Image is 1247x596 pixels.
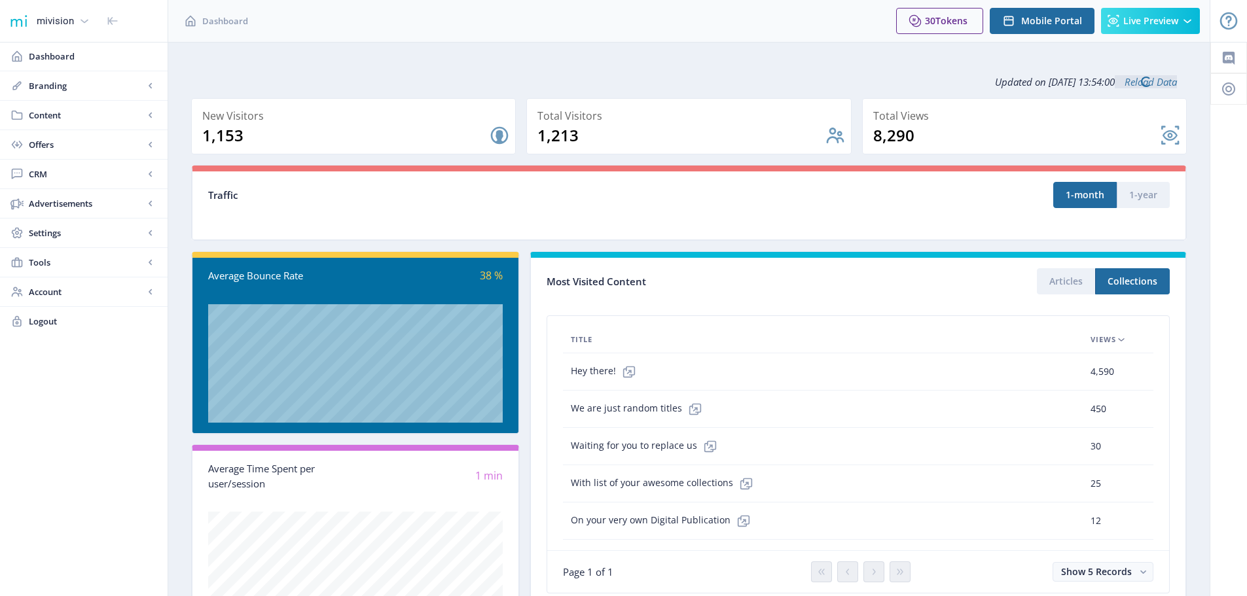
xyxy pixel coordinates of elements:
div: mivision [37,7,74,35]
span: On your very own Digital Publication [571,508,757,534]
span: Dashboard [29,50,157,63]
button: Articles [1037,268,1095,294]
div: Average Time Spent per user/session [208,461,355,491]
div: Total Views [873,107,1181,125]
span: With list of your awesome collections [571,470,759,497]
img: 1f20cf2a-1a19-485c-ac21-848c7d04f45b.png [8,10,29,31]
div: Updated on [DATE] 13:54:00 [191,65,1187,98]
button: 1-month [1053,182,1117,208]
div: Most Visited Content [547,272,858,292]
div: New Visitors [202,107,510,125]
span: Title [571,332,592,347]
span: 38 % [480,268,503,283]
span: 12 [1091,513,1101,529]
div: 1,153 [202,125,489,146]
span: Offers [29,138,144,151]
button: Live Preview [1101,8,1200,34]
span: Advertisements [29,197,144,210]
span: 4,590 [1091,364,1114,379]
span: Mobile Portal [1021,16,1082,26]
span: Waiting for you to replace us [571,433,723,459]
button: 30Tokens [896,8,983,34]
div: 1 min [355,468,503,483]
span: Settings [29,226,144,239]
span: Logout [29,315,157,328]
div: Total Visitors [537,107,845,125]
span: Dashboard [202,14,248,27]
span: 25 [1091,476,1101,491]
button: Mobile Portal [990,8,1094,34]
span: Views [1091,332,1116,347]
button: 1-year [1117,182,1170,208]
button: Collections [1095,268,1170,294]
button: Show 5 Records [1053,562,1153,582]
span: Page 1 of 1 [563,565,613,578]
span: 450 [1091,401,1106,417]
span: CRM [29,167,144,181]
span: Content [29,109,144,122]
span: Branding [29,79,144,92]
span: Hey there! [571,359,642,385]
span: We are just random titles [571,396,708,422]
span: 30 [1091,438,1101,454]
div: Average Bounce Rate [208,268,355,283]
span: Show 5 Records [1061,565,1132,578]
div: 8,290 [873,125,1160,146]
span: Tools [29,256,144,269]
div: 1,213 [537,125,824,146]
span: Live Preview [1123,16,1178,26]
div: Traffic [208,188,689,203]
span: Tokens [935,14,967,27]
a: Reload Data [1115,75,1177,88]
span: Account [29,285,144,298]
